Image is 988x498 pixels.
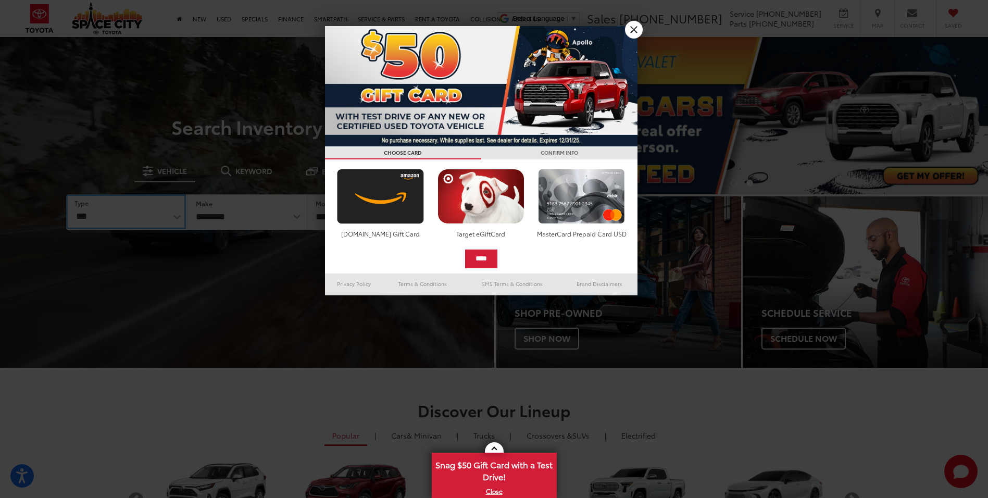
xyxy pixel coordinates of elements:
a: Brand Disclaimers [561,278,637,290]
h3: CHOOSE CARD [325,146,481,159]
div: Target eGiftCard [435,229,527,238]
img: mastercard.png [535,169,628,224]
a: SMS Terms & Conditions [463,278,561,290]
span: Snag $50 Gift Card with a Test Drive! [433,454,556,485]
a: Privacy Policy [325,278,383,290]
h3: CONFIRM INFO [481,146,637,159]
img: 53411_top_152338.jpg [325,26,637,146]
a: Terms & Conditions [383,278,462,290]
div: MasterCard Prepaid Card USD [535,229,628,238]
img: targetcard.png [435,169,527,224]
img: amazoncard.png [334,169,427,224]
div: [DOMAIN_NAME] Gift Card [334,229,427,238]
